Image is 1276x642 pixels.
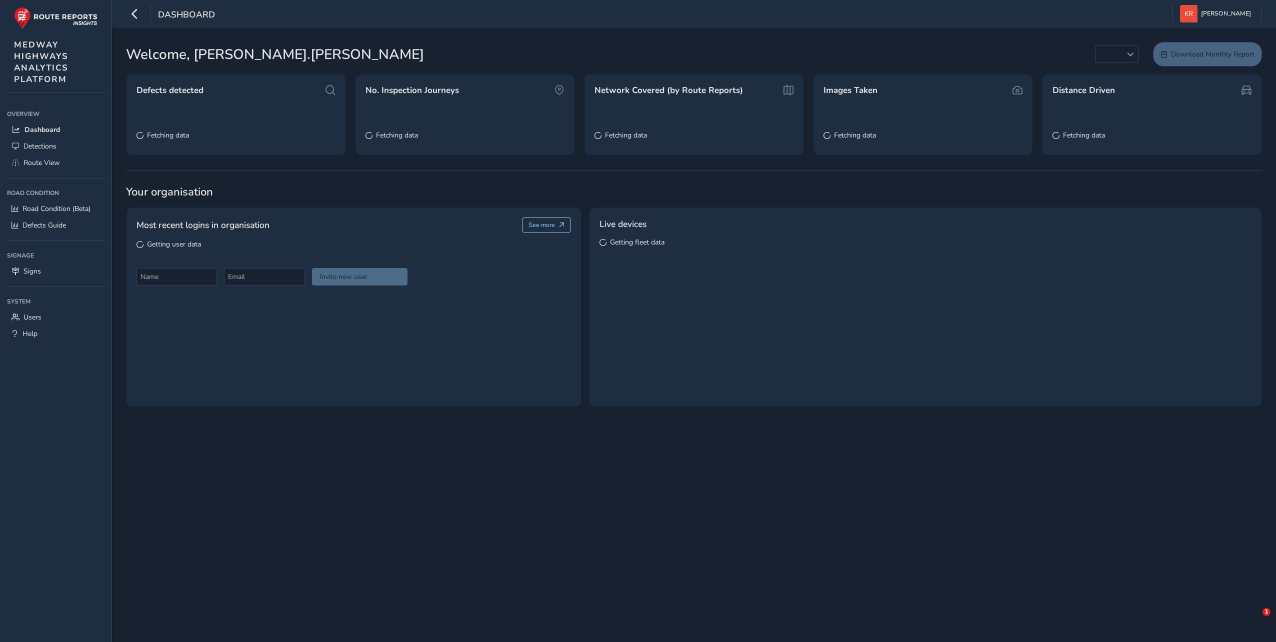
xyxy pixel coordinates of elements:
[14,39,68,85] span: MEDWAY HIGHWAYS ANALYTICS PLATFORM
[126,44,424,65] span: Welcome, [PERSON_NAME].[PERSON_NAME]
[22,220,66,230] span: Defects Guide
[823,84,877,96] span: Images Taken
[7,248,104,263] div: Signage
[147,239,201,249] span: Getting user data
[14,7,97,29] img: rr logo
[22,329,37,338] span: Help
[1180,5,1197,22] img: diamond-layout
[7,154,104,171] a: Route View
[23,141,56,151] span: Detections
[528,221,555,229] span: See more
[7,263,104,279] a: Signs
[594,84,743,96] span: Network Covered (by Route Reports)
[136,268,217,285] input: Name
[22,204,90,213] span: Road Condition (Beta)
[1262,608,1270,616] span: 1
[7,121,104,138] a: Dashboard
[7,309,104,325] a: Users
[834,130,876,140] span: Fetching data
[136,218,269,231] span: Most recent logins in organisation
[7,106,104,121] div: Overview
[1180,5,1254,22] button: [PERSON_NAME]
[376,130,418,140] span: Fetching data
[1052,84,1115,96] span: Distance Driven
[7,200,104,217] a: Road Condition (Beta)
[136,84,203,96] span: Defects detected
[365,84,459,96] span: No. Inspection Journeys
[23,266,41,276] span: Signs
[605,130,647,140] span: Fetching data
[7,217,104,233] a: Defects Guide
[1063,130,1105,140] span: Fetching data
[1242,608,1266,632] iframe: Intercom live chat
[610,237,664,247] span: Getting fleet data
[522,217,571,232] button: See more
[1201,5,1251,22] span: [PERSON_NAME]
[7,138,104,154] a: Detections
[599,217,646,230] span: Live devices
[23,158,60,167] span: Route View
[7,294,104,309] div: System
[23,312,41,322] span: Users
[7,185,104,200] div: Road Condition
[158,8,215,22] span: Dashboard
[147,130,189,140] span: Fetching data
[24,125,60,134] span: Dashboard
[7,325,104,342] a: Help
[224,268,304,285] input: Email
[126,184,1262,199] span: Your organisation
